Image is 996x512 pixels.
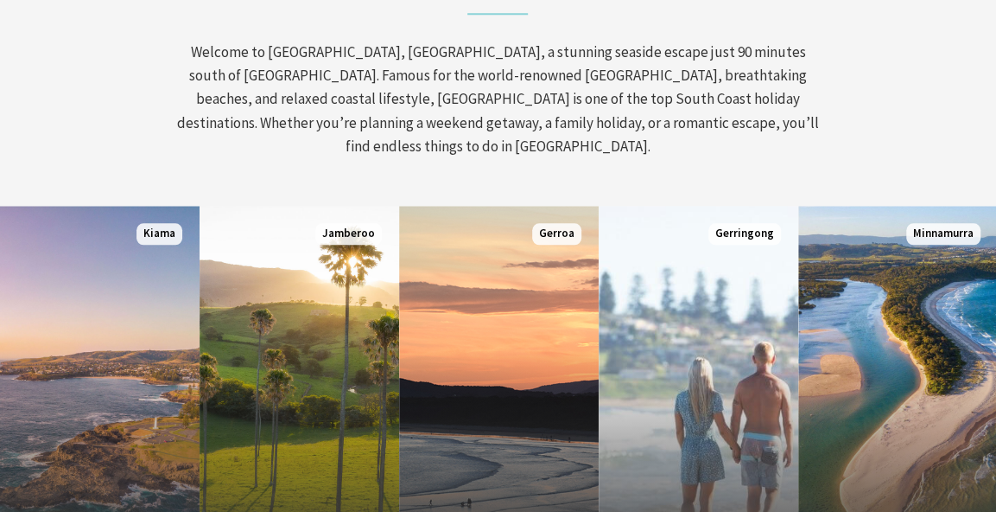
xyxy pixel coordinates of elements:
span: Kiama [136,223,182,245]
span: Gerringong [708,223,781,245]
span: Minnamurra [906,223,980,245]
span: Jamberoo [315,223,382,245]
span: Gerroa [532,223,581,245]
p: Welcome to [GEOGRAPHIC_DATA], [GEOGRAPHIC_DATA], a stunning seaside escape just 90 minutes south ... [173,41,823,158]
